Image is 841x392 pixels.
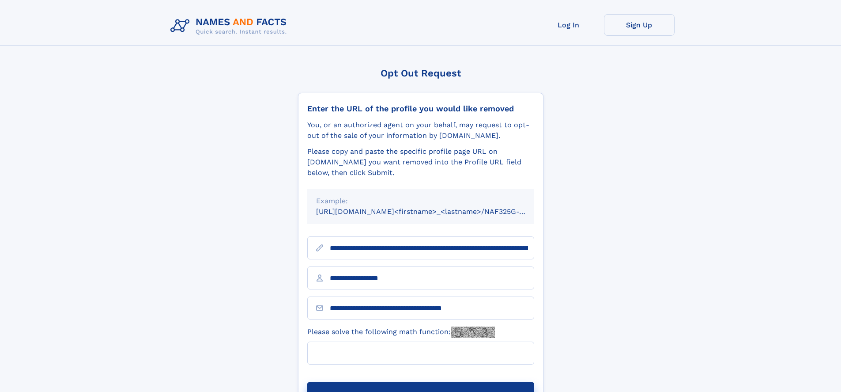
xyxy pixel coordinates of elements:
[533,14,604,36] a: Log In
[604,14,675,36] a: Sign Up
[307,120,534,141] div: You, or an authorized agent on your behalf, may request to opt-out of the sale of your informatio...
[307,327,495,338] label: Please solve the following math function:
[307,146,534,178] div: Please copy and paste the specific profile page URL on [DOMAIN_NAME] you want removed into the Pr...
[298,68,543,79] div: Opt Out Request
[316,196,525,206] div: Example:
[316,207,551,216] small: [URL][DOMAIN_NAME]<firstname>_<lastname>/NAF325G-xxxxxxxx
[307,104,534,114] div: Enter the URL of the profile you would like removed
[167,14,294,38] img: Logo Names and Facts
